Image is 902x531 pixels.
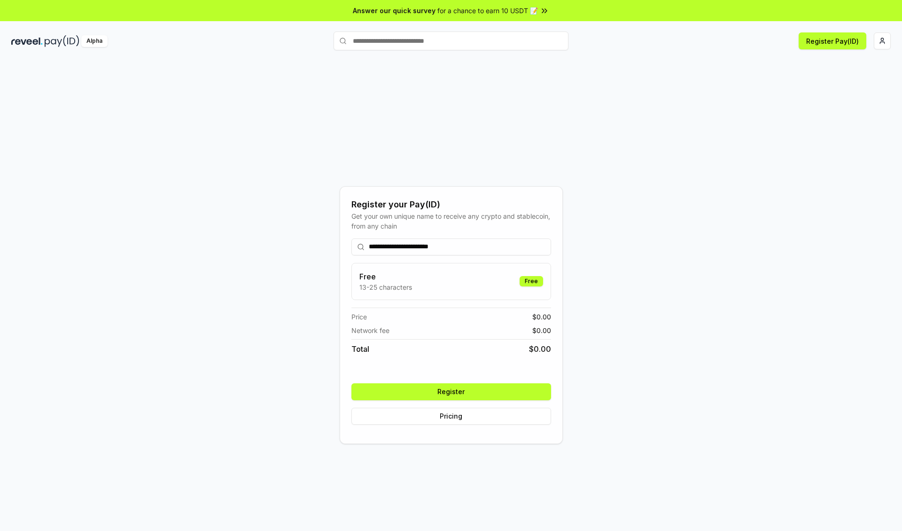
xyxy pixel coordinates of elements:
[351,343,369,355] span: Total
[532,312,551,322] span: $ 0.00
[437,6,538,16] span: for a chance to earn 10 USDT 📝
[45,35,79,47] img: pay_id
[351,211,551,231] div: Get your own unique name to receive any crypto and stablecoin, from any chain
[532,325,551,335] span: $ 0.00
[359,282,412,292] p: 13-25 characters
[351,325,389,335] span: Network fee
[11,35,43,47] img: reveel_dark
[351,312,367,322] span: Price
[520,276,543,286] div: Free
[351,408,551,425] button: Pricing
[359,271,412,282] h3: Free
[351,383,551,400] button: Register
[353,6,435,16] span: Answer our quick survey
[81,35,108,47] div: Alpha
[529,343,551,355] span: $ 0.00
[351,198,551,211] div: Register your Pay(ID)
[799,32,866,49] button: Register Pay(ID)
